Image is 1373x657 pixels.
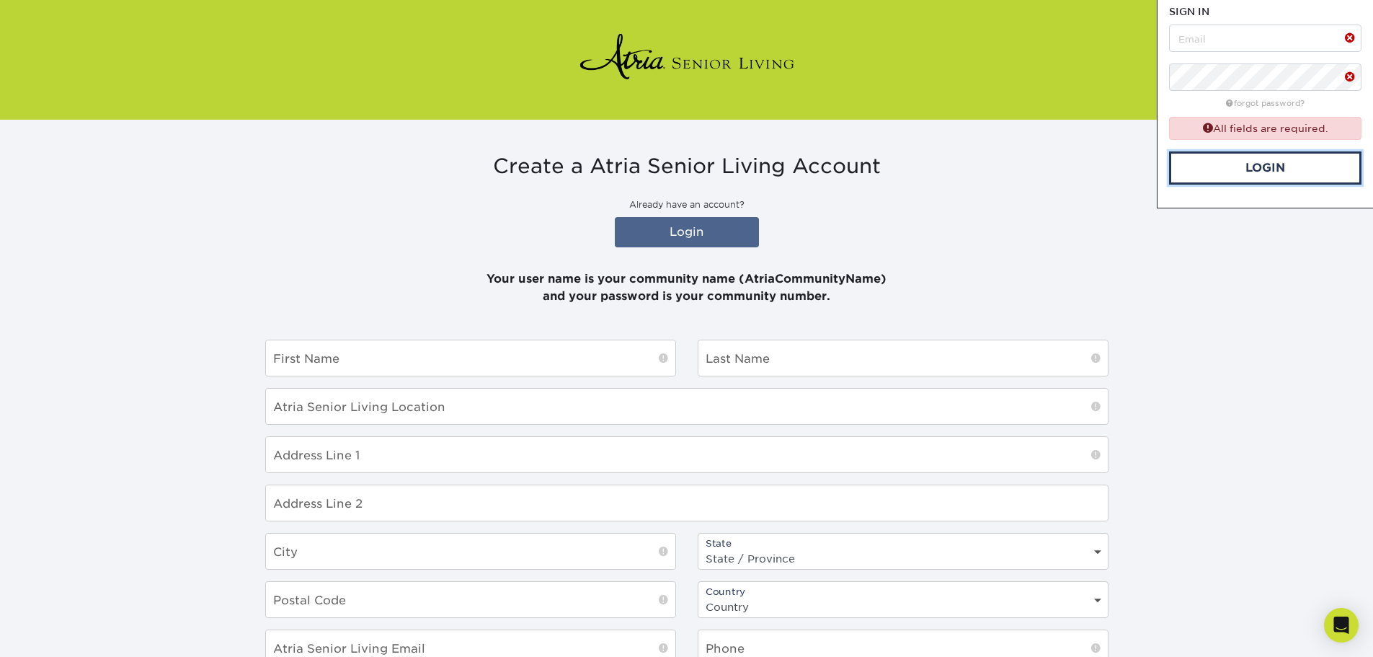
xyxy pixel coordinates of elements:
[265,198,1108,211] p: Already have an account?
[1169,25,1361,52] input: Email
[615,217,759,247] a: Login
[1169,117,1361,139] div: All fields are required.
[579,27,795,85] img: Atria Senior Living
[1169,151,1361,185] a: Login
[1226,99,1305,108] a: forgot password?
[265,253,1108,305] p: Your user name is your community name (AtriaCommunityName) and your password is your community nu...
[1169,6,1209,17] span: SIGN IN
[265,154,1108,179] h3: Create a Atria Senior Living Account
[1324,608,1359,643] div: Open Intercom Messenger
